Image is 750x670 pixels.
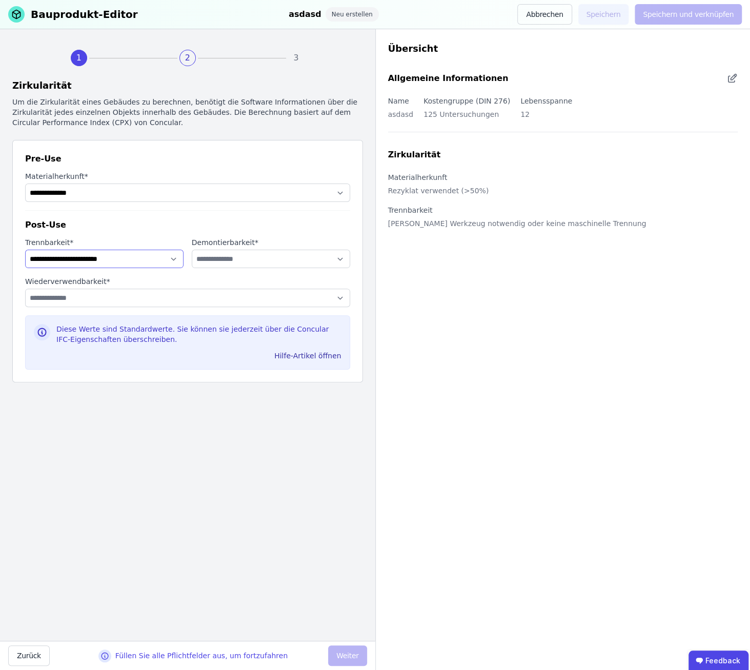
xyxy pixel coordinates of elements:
[388,206,433,214] label: Trennbarkeit
[25,276,350,287] label: audits.requiredField
[388,97,409,105] label: Name
[192,237,350,248] label: audits.requiredField
[388,107,414,128] div: asdasd
[388,72,509,85] div: Allgemeine Informationen
[388,173,448,181] label: Materialherkunft
[388,184,489,204] div: Rezyklat verwendet (>50%)
[8,645,50,666] button: Zurück
[270,348,345,364] button: Hilfe-Artikel öffnen
[388,42,738,56] div: Übersicht
[517,4,572,25] button: Abbrechen
[578,4,629,25] button: Speichern
[423,107,510,128] div: 125 Untersuchungen
[25,153,350,165] div: Pre-Use
[31,7,138,22] div: Bauprodukt-Editor
[56,324,341,349] div: Diese Werte sind Standardwerte. Sie können sie jederzeit über die Concular IFC-Eigenschaften über...
[71,50,87,66] div: 1
[179,50,196,66] div: 2
[328,645,367,666] button: Weiter
[12,78,363,93] div: Zirkularität
[635,4,742,25] button: Speichern und verknüpfen
[25,237,184,248] label: audits.requiredField
[25,171,350,181] label: audits.requiredField
[520,97,572,105] label: Lebensspanne
[289,7,321,22] div: asdasd
[25,219,350,231] div: Post-Use
[388,216,646,237] div: [PERSON_NAME] Werkzeug notwendig oder keine maschinelle Trennung
[388,149,441,161] div: Zirkularität
[326,7,379,22] div: Neu erstellen
[115,651,288,661] div: Füllen Sie alle Pflichtfelder aus, um fortzufahren
[423,97,510,105] label: Kostengruppe (DIN 276)
[520,107,572,128] div: 12
[12,97,363,128] div: Um die Zirkularität eines Gebäudes zu berechnen, benötigt die Software Informationen über die Zir...
[288,50,305,66] div: 3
